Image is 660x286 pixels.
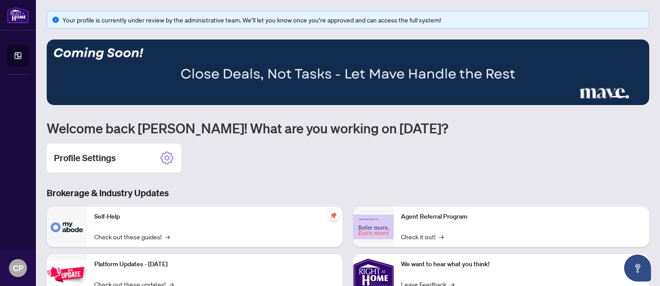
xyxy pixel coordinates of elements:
p: Agent Referral Program [401,212,642,222]
span: → [439,232,444,242]
button: 4 [612,96,626,100]
p: We want to hear what you think! [401,260,642,269]
a: Check it out!→ [401,232,444,242]
a: Check out these guides!→ [94,232,170,242]
button: 1 [590,96,594,100]
button: 5 [629,96,633,100]
button: 6 [637,96,640,100]
span: pushpin [328,210,339,221]
span: info-circle [53,17,59,23]
h3: Brokerage & Industry Updates [47,187,649,199]
img: logo [7,7,29,23]
button: Open asap [624,255,651,282]
h1: Welcome back [PERSON_NAME]! What are you working on [DATE]? [47,119,649,136]
img: Self-Help [47,207,87,247]
p: Platform Updates - [DATE] [94,260,335,269]
div: Your profile is currently under review by the administrative team. We’ll let you know once you’re... [62,15,643,25]
span: CP [13,262,23,274]
p: Self-Help [94,212,335,222]
span: → [165,232,170,242]
img: Agent Referral Program [353,215,394,239]
button: 3 [604,96,608,100]
img: Slide 3 [47,40,649,105]
h2: Profile Settings [54,152,116,164]
button: 2 [597,96,601,100]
